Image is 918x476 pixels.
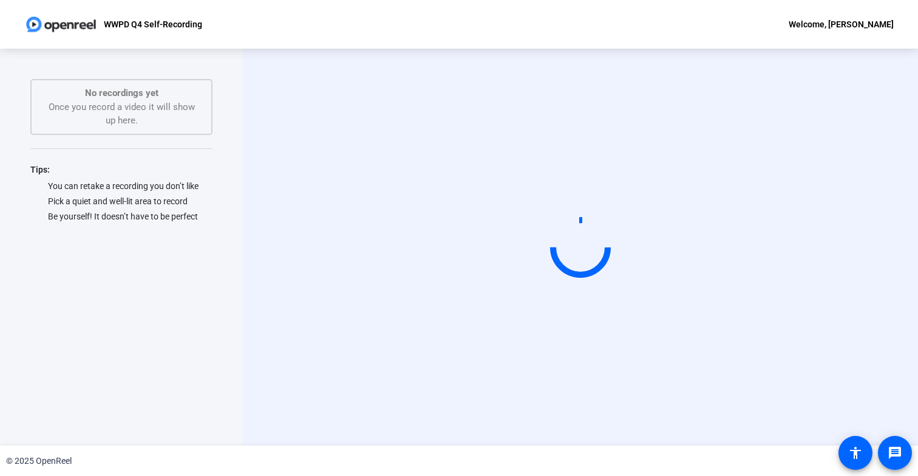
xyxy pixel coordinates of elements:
[789,17,894,32] div: Welcome, [PERSON_NAME]
[44,86,199,128] div: Once you record a video it will show up here.
[30,162,212,177] div: Tips:
[44,86,199,100] p: No recordings yet
[104,17,202,32] p: WWPD Q4 Self-Recording
[30,195,212,207] div: Pick a quiet and well-lit area to record
[30,210,212,222] div: Be yourself! It doesn’t have to be perfect
[6,455,72,467] div: © 2025 OpenReel
[888,446,902,460] mat-icon: message
[24,12,98,36] img: OpenReel logo
[30,180,212,192] div: You can retake a recording you don’t like
[848,446,863,460] mat-icon: accessibility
